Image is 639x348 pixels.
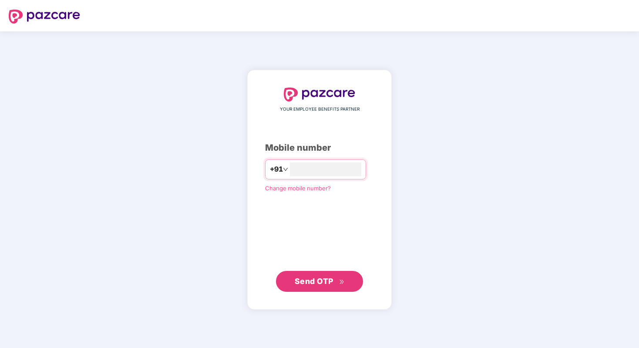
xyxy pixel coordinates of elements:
[270,164,283,175] span: +91
[295,277,333,286] span: Send OTP
[284,88,355,101] img: logo
[265,141,374,155] div: Mobile number
[265,185,331,192] a: Change mobile number?
[280,106,360,113] span: YOUR EMPLOYEE BENEFITS PARTNER
[9,10,80,24] img: logo
[276,271,363,292] button: Send OTPdouble-right
[283,167,288,172] span: down
[339,279,345,285] span: double-right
